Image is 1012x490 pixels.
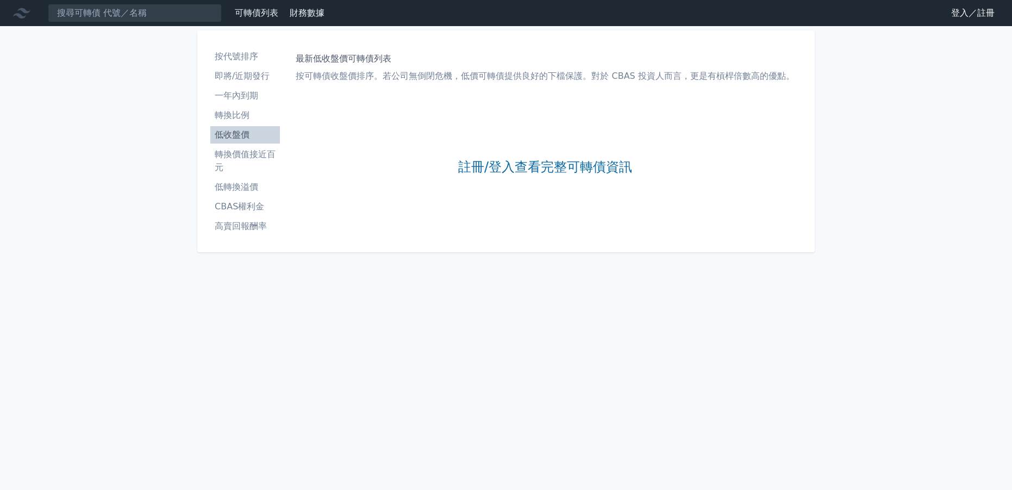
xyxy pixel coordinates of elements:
[458,159,632,176] a: 註冊/登入查看完整可轉債資訊
[210,107,280,124] a: 轉換比例
[210,181,280,194] li: 低轉換溢價
[296,70,794,83] p: 按可轉債收盤價排序。若公司無倒閉危機，低價可轉債提供良好的下檔保護。對於 CBAS 投資人而言，更是有槓桿倍數高的優點。
[210,218,280,235] a: 高賣回報酬率
[210,50,280,63] li: 按代號排序
[210,148,280,174] li: 轉換價值接近百元
[210,126,280,144] a: 低收盤價
[296,52,794,65] h1: 最新低收盤價可轉債列表
[942,4,1003,22] a: 登入／註冊
[210,200,280,213] li: CBAS權利金
[210,67,280,85] a: 即將/近期發行
[210,70,280,83] li: 即將/近期發行
[235,8,278,18] a: 可轉債列表
[210,128,280,141] li: 低收盤價
[210,109,280,122] li: 轉換比例
[210,87,280,104] a: 一年內到期
[290,8,324,18] a: 財務數據
[210,48,280,65] a: 按代號排序
[48,4,222,22] input: 搜尋可轉債 代號／名稱
[210,178,280,196] a: 低轉換溢價
[210,89,280,102] li: 一年內到期
[210,198,280,215] a: CBAS權利金
[210,220,280,233] li: 高賣回報酬率
[210,146,280,176] a: 轉換價值接近百元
